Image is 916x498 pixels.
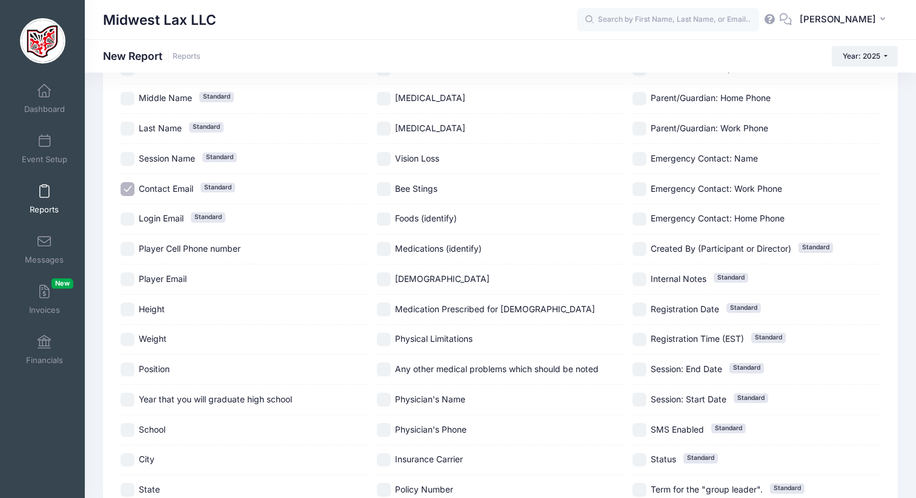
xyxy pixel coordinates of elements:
[395,243,482,254] span: Medications (identify)
[632,303,646,316] input: Registration DateStandard
[395,454,463,464] span: Insurance Carrier
[202,152,237,162] span: Standard
[199,92,234,102] span: Standard
[377,453,391,467] input: Insurance Carrier
[395,333,473,344] span: Physical Limitations
[139,394,292,404] span: Year that you will graduate high school
[651,424,704,434] span: SMS Enabled
[121,483,134,497] input: State
[729,363,764,373] span: Standard
[173,52,201,61] a: Reports
[139,424,165,434] span: School
[139,153,195,163] span: Session Name
[30,205,59,215] span: Reports
[139,63,182,73] span: First Name
[632,92,646,106] input: Parent/Guardian: Home Phone
[714,273,748,283] span: Standard
[121,272,134,286] input: Player Email
[395,123,465,133] span: [MEDICAL_DATA]
[25,255,64,265] span: Messages
[632,272,646,286] input: Internal NotesStandard
[189,122,224,132] span: Standard
[16,329,73,371] a: Financials
[377,483,391,497] input: Policy Number
[377,212,391,226] input: Foods (identify)
[395,364,599,374] span: Any other medical problems which should be noted
[139,364,170,374] span: Position
[121,362,134,376] input: Position
[377,92,391,106] input: [MEDICAL_DATA]
[103,50,201,62] h1: New Report
[395,484,453,494] span: Policy Number
[632,242,646,256] input: Created By (Participant or Director)Standard
[16,77,73,120] a: Dashboard
[651,304,719,314] span: Registration Date
[843,51,880,61] span: Year: 2025
[395,424,466,434] span: Physician's Phone
[395,183,437,194] span: Bee Stings
[395,153,439,163] span: Vision Loss
[16,278,73,321] a: InvoicesNew
[711,424,746,433] span: Standard
[632,212,646,226] input: Emergency Contact: Home Phone
[201,183,235,192] span: Standard
[139,454,154,464] span: City
[377,242,391,256] input: Medications (identify)
[139,183,193,194] span: Contact Email
[632,122,646,136] input: Parent/Guardian: Work Phone
[16,128,73,170] a: Event Setup
[651,394,726,404] span: Session: Start Date
[651,243,791,254] span: Created By (Participant or Director)
[577,8,759,32] input: Search by First Name, Last Name, or Email...
[121,423,134,437] input: School
[22,154,67,165] span: Event Setup
[683,453,718,463] span: Standard
[103,6,216,34] h1: Midwest Lax LLC
[377,122,391,136] input: [MEDICAL_DATA]
[651,153,758,163] span: Emergency Contact: Name
[632,483,646,497] input: Term for the "group leader".Standard
[121,303,134,316] input: Height
[395,63,465,73] span: [MEDICAL_DATA]
[751,333,786,342] span: Standard
[377,303,391,316] input: Medication Prescribed for [DEMOGRAPHIC_DATA]
[139,123,182,133] span: Last Name
[20,18,65,64] img: Midwest Lax LLC
[121,453,134,467] input: City
[121,92,134,106] input: Middle NameStandard
[377,362,391,376] input: Any other medical problems which should be noted
[121,242,134,256] input: Player Cell Phone number
[395,213,457,223] span: Foods (identify)
[395,394,465,404] span: Physician's Name
[651,333,744,344] span: Registration Time (EST)
[632,152,646,166] input: Emergency Contact: Name
[377,393,391,407] input: Physician's Name
[651,213,785,223] span: Emergency Contact: Home Phone
[632,333,646,347] input: Registration Time (EST)Standard
[798,243,833,252] span: Standard
[377,423,391,437] input: Physician's Phone
[832,46,898,67] button: Year: 2025
[121,152,134,166] input: Session NameStandard
[632,393,646,407] input: Session: Start DateStandard
[651,183,782,194] span: Emergency Contact: Work Phone
[395,274,490,284] span: [DEMOGRAPHIC_DATA]
[139,484,160,494] span: State
[726,303,761,313] span: Standard
[734,393,768,403] span: Standard
[121,212,134,226] input: Login EmailStandard
[139,213,184,223] span: Login Email
[121,333,134,347] input: Weight
[139,93,192,103] span: Middle Name
[51,278,73,289] span: New
[651,364,722,374] span: Session: End Date
[651,484,763,494] span: Term for the "group leader".
[395,304,595,314] span: Medication Prescribed for [DEMOGRAPHIC_DATA]
[377,333,391,347] input: Physical Limitations
[377,182,391,196] input: Bee Stings
[395,93,465,103] span: [MEDICAL_DATA]
[24,104,65,114] span: Dashboard
[651,63,733,73] span: Parent/Guardian: Zip
[29,305,60,315] span: Invoices
[770,483,805,493] span: Standard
